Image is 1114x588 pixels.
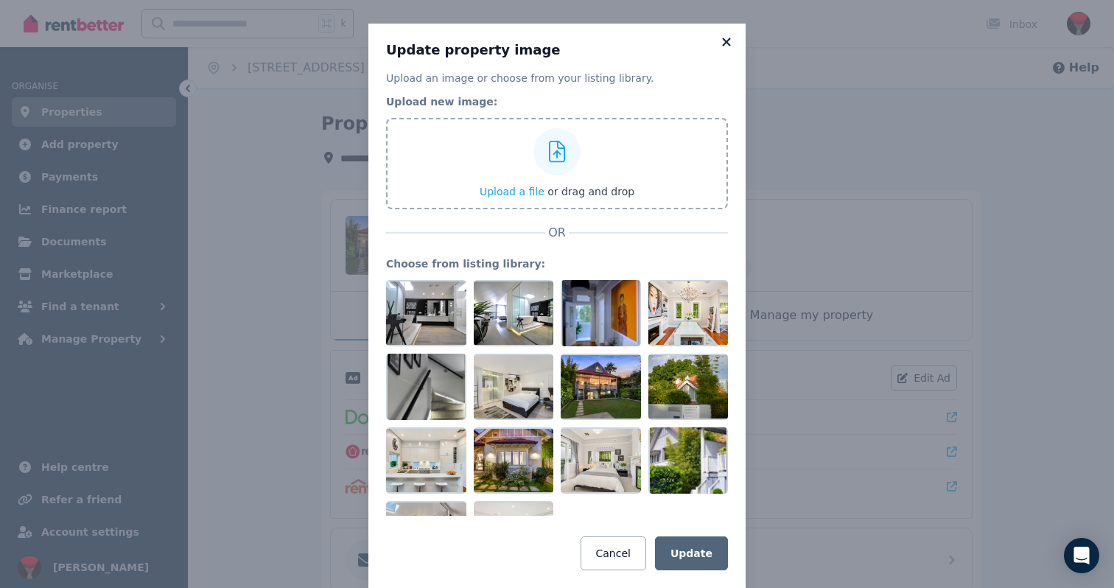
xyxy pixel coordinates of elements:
div: Open Intercom Messenger [1064,538,1099,573]
span: OR [545,224,569,242]
legend: Choose from listing library: [386,256,728,271]
button: Update [655,536,728,570]
span: or drag and drop [547,186,634,197]
p: Upload an image or choose from your listing library. [386,71,728,85]
span: Upload a file [480,186,544,197]
legend: Upload new image: [386,94,728,109]
button: Upload a file or drag and drop [480,184,634,199]
button: Cancel [581,536,646,570]
h3: Update property image [386,41,728,59]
